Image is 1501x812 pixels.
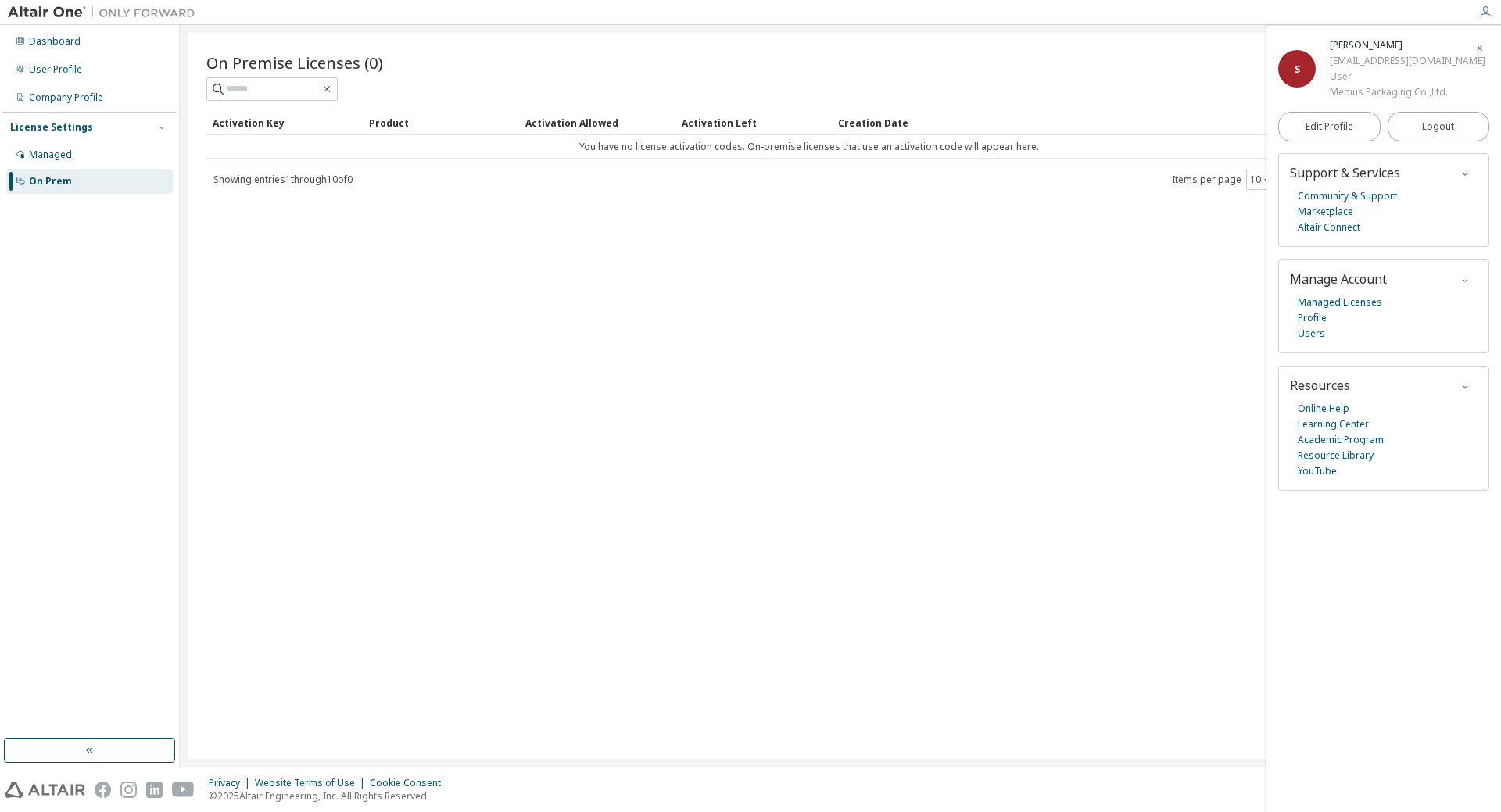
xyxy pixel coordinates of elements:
div: Creation Date [838,110,1406,135]
span: S [1295,63,1300,76]
a: Learning Center [1298,417,1369,432]
div: User [1330,69,1485,84]
span: Manage Account [1290,270,1387,288]
img: instagram.svg [120,782,137,798]
img: youtube.svg [172,782,195,798]
span: Resources [1290,377,1350,394]
div: Website Terms of Use [255,777,370,789]
div: Product [369,110,513,135]
div: Cookie Consent [370,777,450,789]
a: Online Help [1298,401,1349,417]
div: License Settings [10,121,93,134]
div: [EMAIL_ADDRESS][DOMAIN_NAME] [1330,53,1485,69]
div: On Prem [29,175,72,188]
a: Altair Connect [1298,220,1360,235]
span: Logout [1422,119,1454,134]
a: Community & Support [1298,188,1397,204]
a: Academic Program [1298,432,1384,448]
a: Users [1298,326,1325,342]
span: Items per page [1172,170,1275,190]
div: Activation Left [682,110,826,135]
div: Managed [29,148,72,161]
a: YouTube [1298,463,1337,479]
td: You have no license activation codes. On-premise licenses that use an activation code will appear... [206,135,1412,159]
a: Managed Licenses [1298,295,1382,310]
a: Edit Profile [1278,112,1381,141]
img: facebook.svg [95,782,111,798]
div: User Profile [29,63,82,76]
img: linkedin.svg [146,782,163,798]
div: Mebius Packaging Co.,Ltd. [1330,84,1485,100]
img: Altair One [8,5,203,20]
a: Profile [1298,310,1327,326]
img: altair_logo.svg [5,782,85,798]
div: Activation Allowed [525,110,669,135]
div: Dashboard [29,35,81,48]
p: © 2025 Altair Engineering, Inc. All Rights Reserved. [209,789,450,803]
a: Marketplace [1298,204,1353,220]
a: Resource Library [1298,448,1374,463]
span: Support & Services [1290,164,1400,181]
button: Logout [1388,112,1490,141]
span: Showing entries 1 through 10 of 0 [213,173,353,186]
div: Company Profile [29,91,103,104]
span: On Premise Licenses (0) [206,52,383,73]
div: Shin Ito [1330,38,1485,53]
span: Edit Profile [1306,120,1353,133]
button: 10 [1250,173,1271,186]
div: Privacy [209,777,255,789]
div: Activation Key [213,110,356,135]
